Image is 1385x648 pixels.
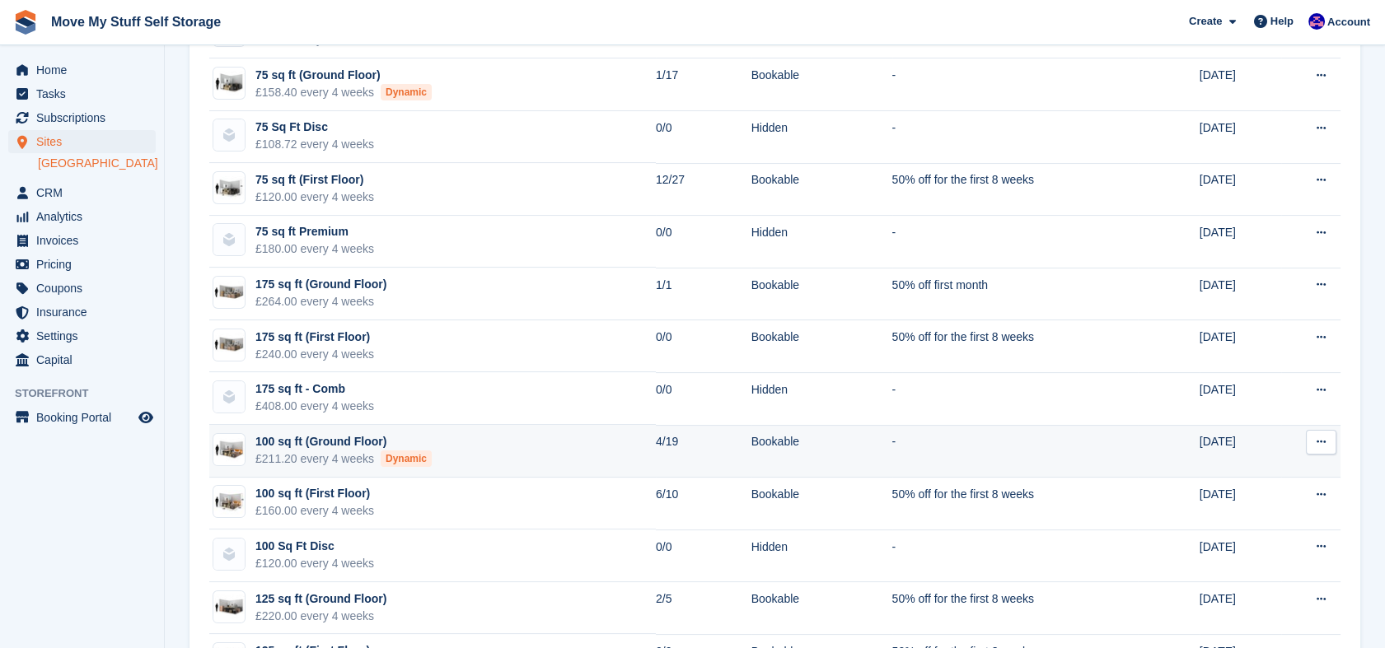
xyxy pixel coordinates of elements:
div: £108.72 every 4 weeks [255,136,374,153]
td: - [892,216,1138,268]
td: 0/0 [656,320,751,373]
img: 100-sqft-unit.jpg [213,438,245,462]
div: £264.00 every 4 weeks [255,293,386,310]
div: £120.00 every 4 weeks [255,189,374,206]
div: 175 sq ft (First Floor) [255,329,374,346]
td: 0/0 [656,111,751,164]
span: Storefront [15,385,164,402]
div: 75 sq ft (First Floor) [255,171,374,189]
div: £160.00 every 4 weeks [255,502,374,520]
span: Capital [36,348,135,371]
td: [DATE] [1200,372,1281,425]
a: Move My Stuff Self Storage [44,8,227,35]
div: 175 sq ft - Comb [255,380,374,398]
td: Hidden [751,216,892,268]
img: 175-sqft-unit.jpg [213,281,245,305]
td: 2/5 [656,582,751,635]
div: 175 sq ft (Ground Floor) [255,276,386,293]
td: [DATE] [1200,478,1281,530]
div: £408.00 every 4 weeks [255,398,374,415]
td: [DATE] [1200,58,1281,111]
span: Account [1327,14,1370,30]
span: CRM [36,181,135,204]
a: menu [8,130,156,153]
div: Dynamic [381,450,432,467]
img: 75-sqft-unit.jpg [213,71,245,95]
td: Hidden [751,529,892,582]
div: 75 sq ft Premium [255,223,374,240]
div: £158.40 every 4 weeks [255,84,432,101]
td: [DATE] [1200,582,1281,635]
a: menu [8,406,156,429]
span: Pricing [36,253,135,276]
td: Bookable [751,268,892,320]
td: - [892,111,1138,164]
td: [DATE] [1200,216,1281,268]
td: Bookable [751,425,892,478]
div: 75 Sq Ft Disc [255,119,374,136]
img: 175-sqft-unit.jpg [213,333,245,357]
div: 100 sq ft (First Floor) [255,485,374,502]
img: 75.jpg [213,176,245,200]
td: 50% off first month [892,268,1138,320]
td: - [892,58,1138,111]
img: Jade Whetnall [1308,13,1325,30]
div: 125 sq ft (Ground Floor) [255,590,386,608]
img: blank-unit-type-icon-ffbac7b88ba66c5e286b0e438baccc4b9c83835d4c34f86887a83fc20ec27e7b.svg [213,224,245,255]
span: Booking Portal [36,406,135,429]
img: blank-unit-type-icon-ffbac7b88ba66c5e286b0e438baccc4b9c83835d4c34f86887a83fc20ec27e7b.svg [213,119,245,151]
td: Hidden [751,111,892,164]
td: 50% off for the first 8 weeks [892,582,1138,635]
td: 0/0 [656,372,751,425]
img: stora-icon-8386f47178a22dfd0bd8f6a31ec36ba5ce8667c1dd55bd0f319d3a0aa187defe.svg [13,10,38,35]
td: 1/17 [656,58,751,111]
td: - [892,529,1138,582]
a: menu [8,301,156,324]
span: Tasks [36,82,135,105]
td: Bookable [751,163,892,216]
div: £211.20 every 4 weeks [255,450,432,468]
div: 100 sq ft (Ground Floor) [255,433,432,450]
a: menu [8,253,156,276]
td: - [892,425,1138,478]
td: 12/27 [656,163,751,216]
td: [DATE] [1200,163,1281,216]
span: Coupons [36,277,135,300]
div: 100 Sq Ft Disc [255,538,374,555]
div: Dynamic [381,84,432,100]
span: Insurance [36,301,135,324]
td: 50% off for the first 8 weeks [892,320,1138,373]
span: Home [36,58,135,82]
td: - [892,372,1138,425]
a: menu [8,324,156,347]
div: £220.00 every 4 weeks [255,608,386,625]
a: menu [8,106,156,129]
a: Preview store [136,408,156,427]
td: [DATE] [1200,425,1281,478]
td: Bookable [751,58,892,111]
td: Hidden [751,372,892,425]
a: menu [8,229,156,252]
img: blank-unit-type-icon-ffbac7b88ba66c5e286b0e438baccc4b9c83835d4c34f86887a83fc20ec27e7b.svg [213,538,245,570]
img: 100.jpg [213,490,245,514]
td: Bookable [751,582,892,635]
div: £240.00 every 4 weeks [255,346,374,363]
a: menu [8,277,156,300]
span: Sites [36,130,135,153]
td: 6/10 [656,478,751,530]
a: menu [8,205,156,228]
td: [DATE] [1200,529,1281,582]
div: £180.00 every 4 weeks [255,240,374,258]
td: [DATE] [1200,111,1281,164]
span: Invoices [36,229,135,252]
span: Settings [36,324,135,347]
td: [DATE] [1200,268,1281,320]
span: Help [1270,13,1294,30]
a: menu [8,348,156,371]
td: 50% off for the first 8 weeks [892,478,1138,530]
a: menu [8,181,156,204]
td: 4/19 [656,425,751,478]
td: 0/0 [656,216,751,268]
span: Subscriptions [36,106,135,129]
div: 75 sq ft (Ground Floor) [255,67,432,84]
